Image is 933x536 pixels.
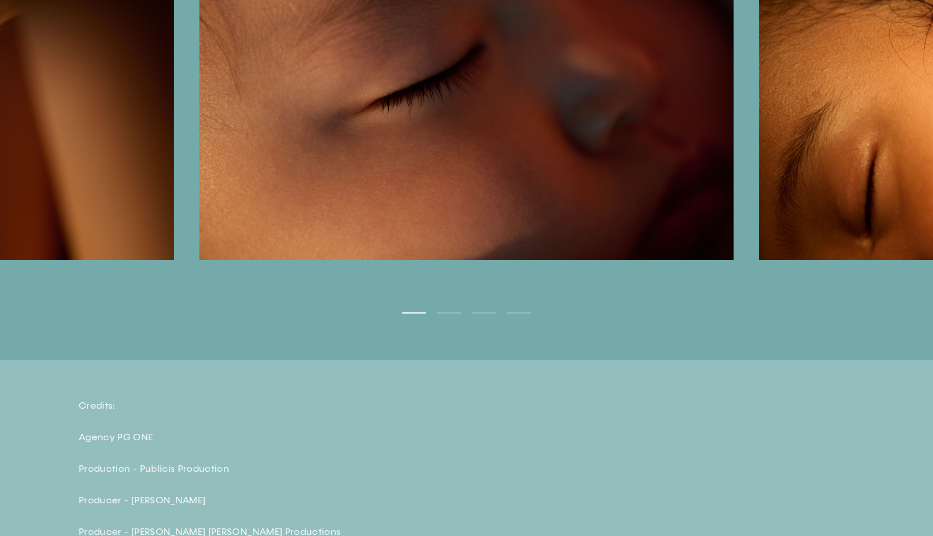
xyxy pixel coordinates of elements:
[437,312,461,314] button: 2
[79,462,487,475] p: Production - Publicis Production
[79,431,487,444] p: Agency PG ONE
[402,312,426,314] button: 1
[79,494,487,507] p: Producer - [PERSON_NAME]
[79,399,487,412] p: Credits:
[472,312,496,314] button: 3
[507,312,531,314] button: 4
